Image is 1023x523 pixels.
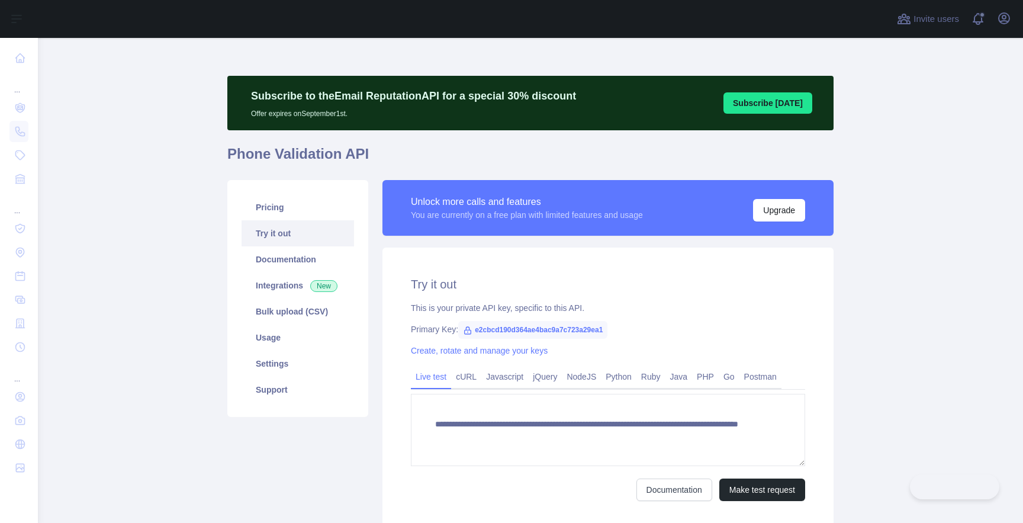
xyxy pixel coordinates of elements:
a: Documentation [636,479,712,501]
a: Postman [739,367,781,386]
a: Settings [242,351,354,377]
div: Primary Key: [411,323,805,335]
a: Bulk upload (CSV) [242,299,354,325]
button: Upgrade [753,199,805,222]
div: You are currently on a free plan with limited features and usage [411,209,643,221]
iframe: Toggle Customer Support [910,474,999,499]
div: Unlock more calls and features [411,195,643,209]
div: ... [9,360,28,384]
p: Offer expires on September 1st. [251,104,576,118]
button: Subscribe [DATE] [723,92,812,114]
h2: Try it out [411,276,805,293]
div: ... [9,71,28,95]
div: ... [9,192,28,216]
h1: Phone Validation API [227,145,834,173]
span: e2cbcd190d364ae4bac9a7c723a29ea1 [458,321,607,339]
span: Invite users [913,12,959,26]
a: Pricing [242,194,354,220]
a: PHP [692,367,719,386]
span: New [310,280,337,292]
a: Go [719,367,739,386]
a: Usage [242,325,354,351]
p: Subscribe to the Email Reputation API for a special 30 % discount [251,88,576,104]
a: Create, rotate and manage your keys [411,346,548,355]
a: Ruby [636,367,665,386]
a: Live test [411,367,451,386]
a: Support [242,377,354,403]
div: This is your private API key, specific to this API. [411,302,805,314]
a: NodeJS [562,367,601,386]
a: Javascript [481,367,528,386]
button: Make test request [719,479,805,501]
a: Documentation [242,246,354,272]
button: Invite users [895,9,961,28]
a: Integrations New [242,272,354,299]
a: Java [665,367,693,386]
a: Try it out [242,220,354,246]
a: jQuery [528,367,562,386]
a: cURL [451,367,481,386]
a: Python [601,367,636,386]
